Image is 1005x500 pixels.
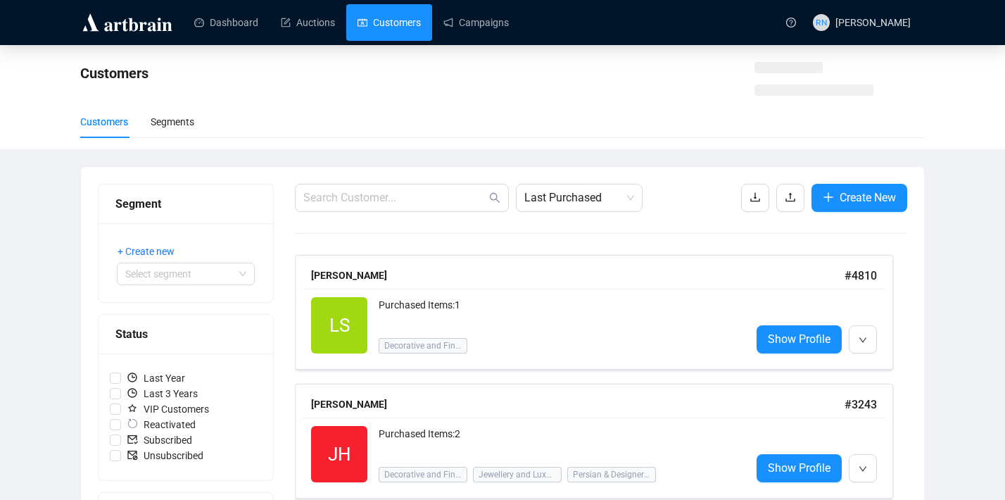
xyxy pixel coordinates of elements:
div: Status [115,325,256,343]
span: Decorative and Fine Arts [379,338,467,354]
span: [PERSON_NAME] [835,17,911,28]
button: Create New [811,184,907,212]
span: Jewellery and Luxury [473,467,562,482]
span: Decorative and Fine Arts [379,467,467,482]
div: Segment [115,195,256,213]
span: RN [816,15,827,29]
span: Last Purchased [524,185,634,211]
input: Search Customer... [303,189,486,206]
span: Create New [840,189,896,206]
span: VIP Customers [121,401,215,417]
span: JH [328,440,351,469]
div: Segments [151,114,194,130]
span: down [859,336,867,344]
a: Show Profile [757,454,842,482]
span: down [859,465,867,473]
a: Auctions [281,4,335,41]
span: Unsubscribed [121,448,209,463]
a: Dashboard [194,4,258,41]
span: # 3243 [845,398,877,411]
span: Subscribed [121,432,198,448]
span: Persian & Designer Rugs [567,467,656,482]
span: question-circle [786,18,796,27]
span: plus [823,192,834,203]
div: Purchased Items: 2 [379,426,740,454]
span: Customers [80,65,148,82]
a: [PERSON_NAME]#4810LSPurchased Items:1Decorative and Fine ArtsShow Profile [295,255,907,370]
div: [PERSON_NAME] [311,396,845,412]
span: LS [329,311,350,340]
span: Last Year [121,370,191,386]
span: Show Profile [768,330,830,348]
span: download [750,192,761,203]
div: Purchased Items: 1 [379,297,740,325]
button: + Create new [117,240,186,263]
span: upload [785,192,796,203]
a: Show Profile [757,325,842,354]
span: Reactivated [121,417,201,432]
div: Customers [80,114,128,130]
img: logo [80,11,175,34]
a: [PERSON_NAME]#3243JHPurchased Items:2Decorative and Fine ArtsJewellery and LuxuryPersian & Design... [295,384,907,499]
span: Last 3 Years [121,386,203,401]
a: Customers [358,4,421,41]
span: Show Profile [768,459,830,477]
span: # 4810 [845,269,877,282]
a: Campaigns [443,4,509,41]
div: [PERSON_NAME] [311,268,845,283]
span: + Create new [118,244,175,259]
span: search [489,192,500,204]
